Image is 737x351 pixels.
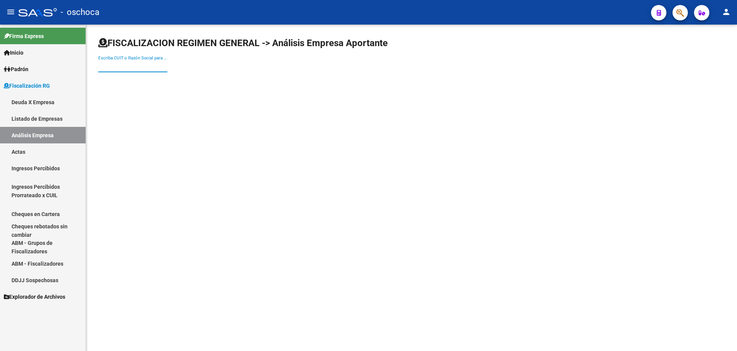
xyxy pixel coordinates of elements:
[4,48,23,57] span: Inicio
[61,4,99,21] span: - oschoca
[4,32,44,40] span: Firma Express
[711,325,729,343] iframe: Intercom live chat
[722,7,731,17] mat-icon: person
[4,65,28,73] span: Padrón
[4,82,50,90] span: Fiscalización RG
[4,293,65,301] span: Explorador de Archivos
[98,37,388,49] h1: FISCALIZACION REGIMEN GENERAL -> Análisis Empresa Aportante
[6,7,15,17] mat-icon: menu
